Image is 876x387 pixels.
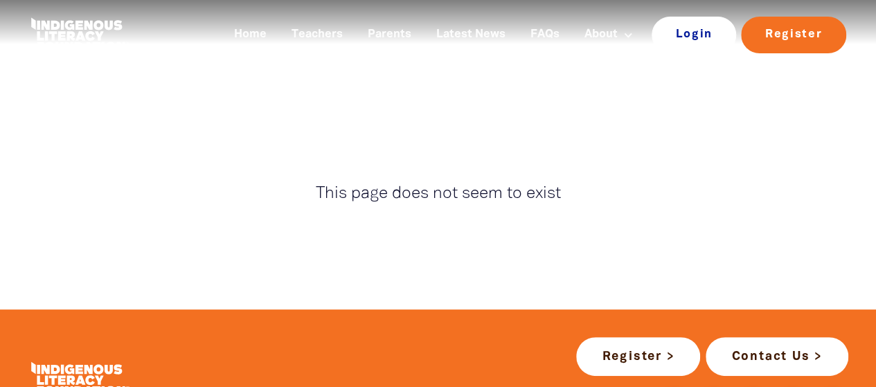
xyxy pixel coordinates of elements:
a: Latest News [428,24,514,46]
a: Register [741,17,846,53]
a: Login [652,17,737,53]
a: FAQs [522,24,568,46]
a: Teachers [283,24,351,46]
a: Contact Us > [706,337,848,376]
a: Parents [359,24,420,46]
a: Register > [576,337,700,376]
p: This page does not seem to exist [200,186,677,202]
a: About [576,24,641,46]
a: Home [226,24,275,46]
